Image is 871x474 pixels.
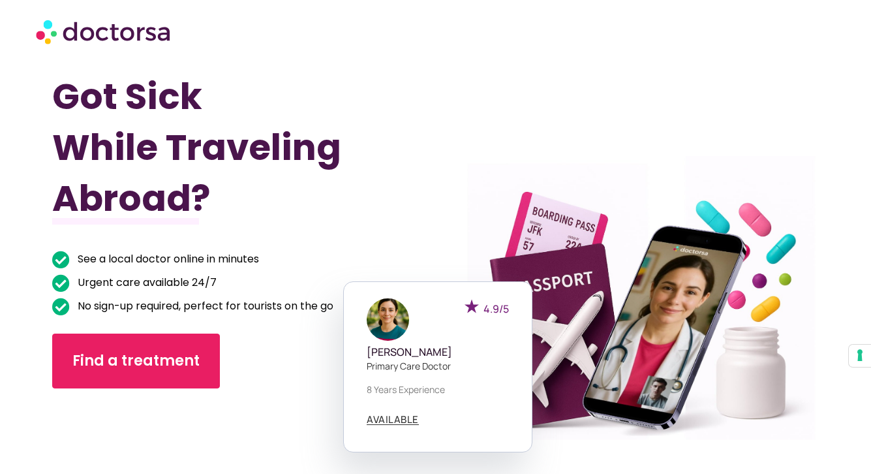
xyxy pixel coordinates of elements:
p: 8 years experience [367,383,509,396]
span: Urgent care available 24/7 [74,274,217,292]
span: 4.9/5 [483,302,509,316]
button: Your consent preferences for tracking technologies [849,345,871,367]
h1: Got Sick While Traveling Abroad? [52,71,378,224]
span: AVAILABLE [367,415,419,424]
span: Find a treatment [72,351,200,371]
a: Find a treatment [52,334,220,388]
p: Primary care doctor [367,359,509,373]
span: No sign-up required, perfect for tourists on the go [74,297,333,315]
span: See a local doctor online in minutes [74,250,259,268]
a: AVAILABLE [367,415,419,425]
h5: [PERSON_NAME] [367,346,509,358]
